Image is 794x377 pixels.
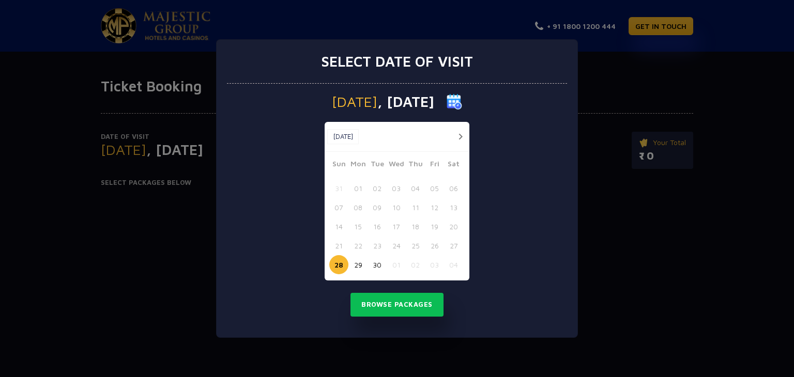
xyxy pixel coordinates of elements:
[348,236,368,255] button: 22
[368,255,387,274] button: 30
[329,179,348,198] button: 31
[444,198,463,217] button: 13
[348,198,368,217] button: 08
[387,198,406,217] button: 10
[425,158,444,172] span: Fri
[425,198,444,217] button: 12
[387,217,406,236] button: 17
[348,179,368,198] button: 01
[348,158,368,172] span: Mon
[368,198,387,217] button: 09
[387,236,406,255] button: 24
[329,236,348,255] button: 21
[444,158,463,172] span: Sat
[327,129,359,145] button: [DATE]
[406,179,425,198] button: 04
[377,95,434,109] span: , [DATE]
[406,217,425,236] button: 18
[406,236,425,255] button: 25
[348,217,368,236] button: 15
[329,158,348,172] span: Sun
[368,217,387,236] button: 16
[321,53,473,70] h3: Select date of visit
[444,255,463,274] button: 04
[329,198,348,217] button: 07
[425,217,444,236] button: 19
[350,293,444,317] button: Browse Packages
[406,158,425,172] span: Thu
[387,255,406,274] button: 01
[329,217,348,236] button: 14
[348,255,368,274] button: 29
[387,179,406,198] button: 03
[368,179,387,198] button: 02
[444,236,463,255] button: 27
[425,236,444,255] button: 26
[329,255,348,274] button: 28
[444,179,463,198] button: 06
[425,179,444,198] button: 05
[406,255,425,274] button: 02
[425,255,444,274] button: 03
[387,158,406,172] span: Wed
[444,217,463,236] button: 20
[368,158,387,172] span: Tue
[447,94,462,109] img: calender icon
[368,236,387,255] button: 23
[406,198,425,217] button: 11
[332,95,377,109] span: [DATE]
